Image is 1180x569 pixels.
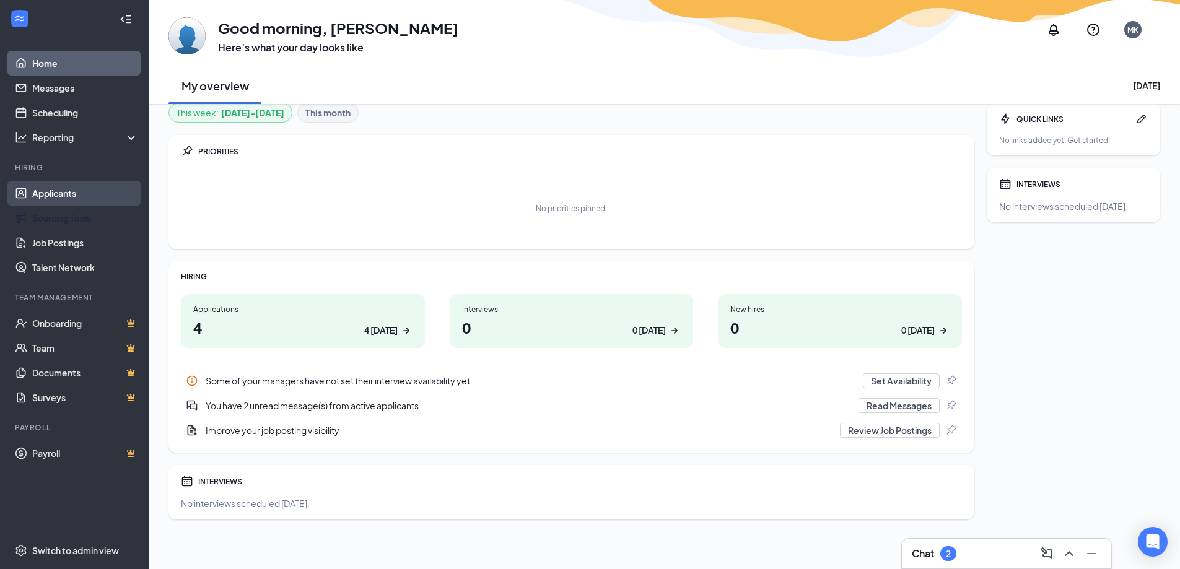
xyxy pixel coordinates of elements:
button: ComposeMessage [1037,544,1057,563]
button: ChevronUp [1059,544,1079,563]
div: Switch to admin view [32,544,119,557]
div: Improve your job posting visibility [181,418,962,443]
div: You have 2 unread message(s) from active applicants [206,399,851,412]
div: 0 [DATE] [632,324,666,337]
h1: Good morning, [PERSON_NAME] [218,17,458,38]
div: HIRING [181,271,962,282]
svg: Calendar [999,178,1012,190]
a: Sourcing Tools [32,206,138,230]
img: Manpreet Kaur [168,17,206,54]
div: 2 [946,549,951,559]
button: Set Availability [863,373,940,388]
div: PRIORITIES [198,146,962,157]
div: INTERVIEWS [198,476,962,487]
svg: Pin [945,399,957,412]
div: 4 [DATE] [364,324,398,337]
div: Reporting [32,131,139,144]
div: You have 2 unread message(s) from active applicants [181,393,962,418]
div: New hires [730,304,950,315]
div: Team Management [15,292,136,303]
svg: Pen [1135,113,1148,125]
div: [DATE] [1133,79,1160,92]
button: Minimize [1082,544,1101,563]
a: New hires00 [DATE]ArrowRight [718,294,962,348]
div: No interviews scheduled [DATE]. [999,200,1148,212]
a: PayrollCrown [32,441,138,466]
a: Messages [32,76,138,100]
svg: Analysis [15,131,27,144]
div: QUICK LINKS [1016,114,1130,124]
a: DoubleChatActiveYou have 2 unread message(s) from active applicantsRead MessagesPin [181,393,962,418]
svg: Calendar [181,475,193,487]
a: DocumentAddImprove your job posting visibilityReview Job PostingsPin [181,418,962,443]
div: Interviews [462,304,681,315]
button: Review Job Postings [840,423,940,438]
a: Home [32,51,138,76]
div: This week : [177,106,284,119]
div: No interviews scheduled [DATE]. [181,497,962,510]
a: DocumentsCrown [32,360,138,385]
div: INTERVIEWS [1016,179,1148,189]
div: Some of your managers have not set their interview availability yet [181,368,962,393]
b: [DATE] - [DATE] [221,106,284,119]
div: No priorities pinned. [536,203,607,214]
h1: 0 [462,317,681,338]
div: Hiring [15,162,136,173]
a: Talent Network [32,255,138,280]
svg: Pin [945,375,957,387]
div: 0 [DATE] [901,324,935,337]
svg: Settings [15,544,27,557]
a: Applicants [32,181,138,206]
svg: ArrowRight [400,324,413,337]
h2: My overview [181,78,249,93]
svg: Info [186,375,198,387]
svg: Pin [945,424,957,437]
div: No links added yet. Get started! [999,135,1148,146]
h1: 0 [730,317,950,338]
svg: Minimize [1084,546,1099,561]
h3: Chat [912,547,934,560]
svg: ArrowRight [668,324,681,337]
svg: ChevronUp [1062,546,1077,561]
div: Payroll [15,422,136,433]
a: Interviews00 [DATE]ArrowRight [450,294,694,348]
svg: WorkstreamLogo [14,12,26,25]
svg: Bolt [999,113,1012,125]
a: Scheduling [32,100,138,125]
div: Some of your managers have not set their interview availability yet [206,375,855,387]
svg: ComposeMessage [1039,546,1054,561]
svg: ArrowRight [937,324,950,337]
svg: Notifications [1046,22,1061,37]
div: Open Intercom Messenger [1138,527,1168,557]
a: Job Postings [32,230,138,255]
div: MK [1127,25,1138,35]
svg: DoubleChatActive [186,399,198,412]
h1: 4 [193,317,413,338]
a: SurveysCrown [32,385,138,410]
a: OnboardingCrown [32,311,138,336]
div: Applications [193,304,413,315]
a: Applications44 [DATE]ArrowRight [181,294,425,348]
svg: Collapse [120,13,132,25]
svg: DocumentAdd [186,424,198,437]
svg: Pin [181,145,193,157]
svg: QuestionInfo [1086,22,1101,37]
button: Read Messages [859,398,940,413]
b: This month [305,106,351,119]
a: TeamCrown [32,336,138,360]
h3: Here’s what your day looks like [218,41,458,54]
a: InfoSome of your managers have not set their interview availability yetSet AvailabilityPin [181,368,962,393]
div: Improve your job posting visibility [206,424,833,437]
